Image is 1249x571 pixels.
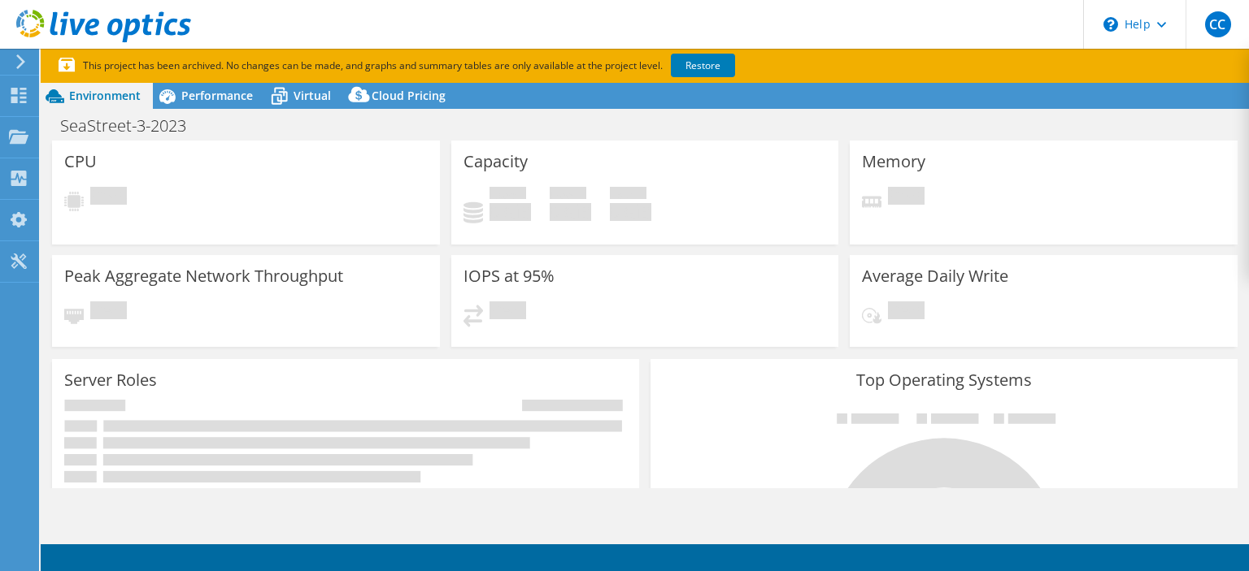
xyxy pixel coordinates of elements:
h3: Server Roles [64,371,157,389]
span: Pending [90,187,127,209]
h4: 0 GiB [550,203,591,221]
p: This project has been archived. No changes can be made, and graphs and summary tables are only av... [59,57,855,75]
span: CC [1205,11,1231,37]
span: Pending [490,301,526,323]
span: Pending [888,187,925,209]
h3: Peak Aggregate Network Throughput [64,267,343,285]
span: Virtual [294,88,331,103]
span: Total [610,187,646,203]
h4: 0 GiB [490,203,531,221]
span: Pending [888,301,925,323]
span: Pending [90,301,127,323]
span: Performance [181,88,253,103]
h3: Average Daily Write [862,267,1008,285]
span: Cloud Pricing [372,88,446,103]
span: Free [550,187,586,203]
a: Restore [671,54,735,77]
h1: SeaStreet-3-2023 [53,117,211,135]
h3: IOPS at 95% [463,267,555,285]
h3: Top Operating Systems [663,371,1225,389]
span: Used [490,187,526,203]
h3: Capacity [463,153,528,171]
span: Environment [69,88,141,103]
h3: Memory [862,153,925,171]
svg: \n [1103,17,1118,32]
h3: CPU [64,153,97,171]
h4: 0 GiB [610,203,651,221]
